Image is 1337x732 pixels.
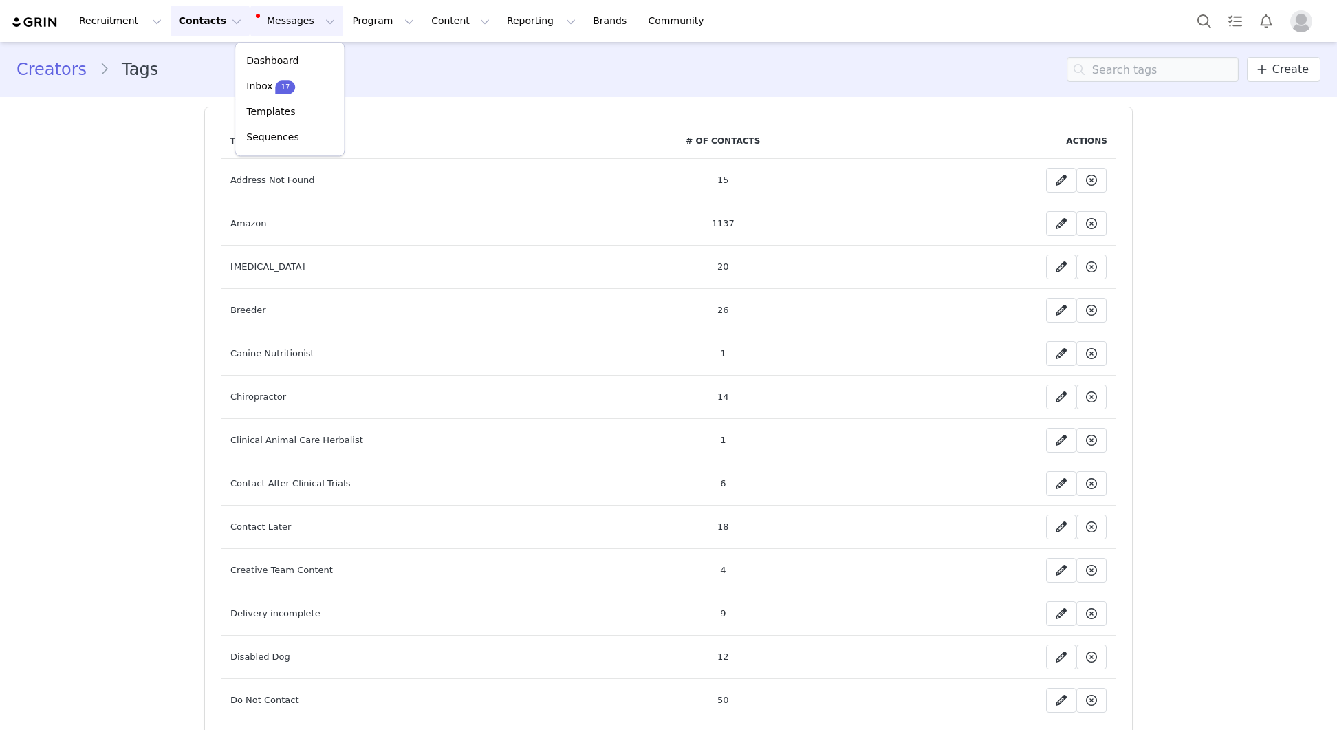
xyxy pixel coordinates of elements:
[221,679,579,722] td: Do Not Contact
[344,6,422,36] button: Program
[221,332,579,376] td: Canine Nutritionist
[246,105,295,119] p: Templates
[246,130,298,144] p: Sequences
[281,82,290,92] p: 17
[221,246,579,289] td: [MEDICAL_DATA]
[579,124,867,159] th: # of Contacts
[579,289,867,332] td: 26
[579,506,867,549] td: 18
[171,6,250,36] button: Contacts
[250,6,343,36] button: Messages
[221,124,579,159] th: Tag
[1282,10,1326,32] button: Profile
[221,549,579,592] td: Creative Team Content
[221,419,579,462] td: Clinical Animal Care Herbalist
[221,289,579,332] td: Breeder
[17,57,99,82] a: Creators
[246,79,272,94] p: Inbox
[499,6,584,36] button: Reporting
[221,592,579,636] td: Delivery incomplete
[579,246,867,289] td: 20
[579,462,867,506] td: 6
[1251,6,1281,36] button: Notifications
[1067,57,1239,82] input: Search tags
[221,462,579,506] td: Contact After Clinical Trials
[1189,6,1219,36] button: Search
[579,202,867,246] td: 1137
[1220,6,1250,36] a: Tasks
[11,16,59,29] img: grin logo
[221,506,579,549] td: Contact Later
[585,6,639,36] a: Brands
[1290,10,1312,32] img: placeholder-profile.jpg
[579,679,867,722] td: 50
[579,592,867,636] td: 9
[423,6,498,36] button: Content
[579,549,867,592] td: 4
[579,159,867,202] td: 15
[579,419,867,462] td: 1
[221,636,579,679] td: Disabled Dog
[579,332,867,376] td: 1
[71,6,170,36] button: Recruitment
[579,376,867,419] td: 14
[221,376,579,419] td: Chiropractor
[867,124,1116,159] th: Actions
[221,159,579,202] td: Address Not Found
[640,6,719,36] a: Community
[1272,61,1309,78] span: Create
[246,54,298,68] p: Dashboard
[221,202,579,246] td: Amazon
[1247,57,1320,82] a: Create
[579,636,867,679] td: 12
